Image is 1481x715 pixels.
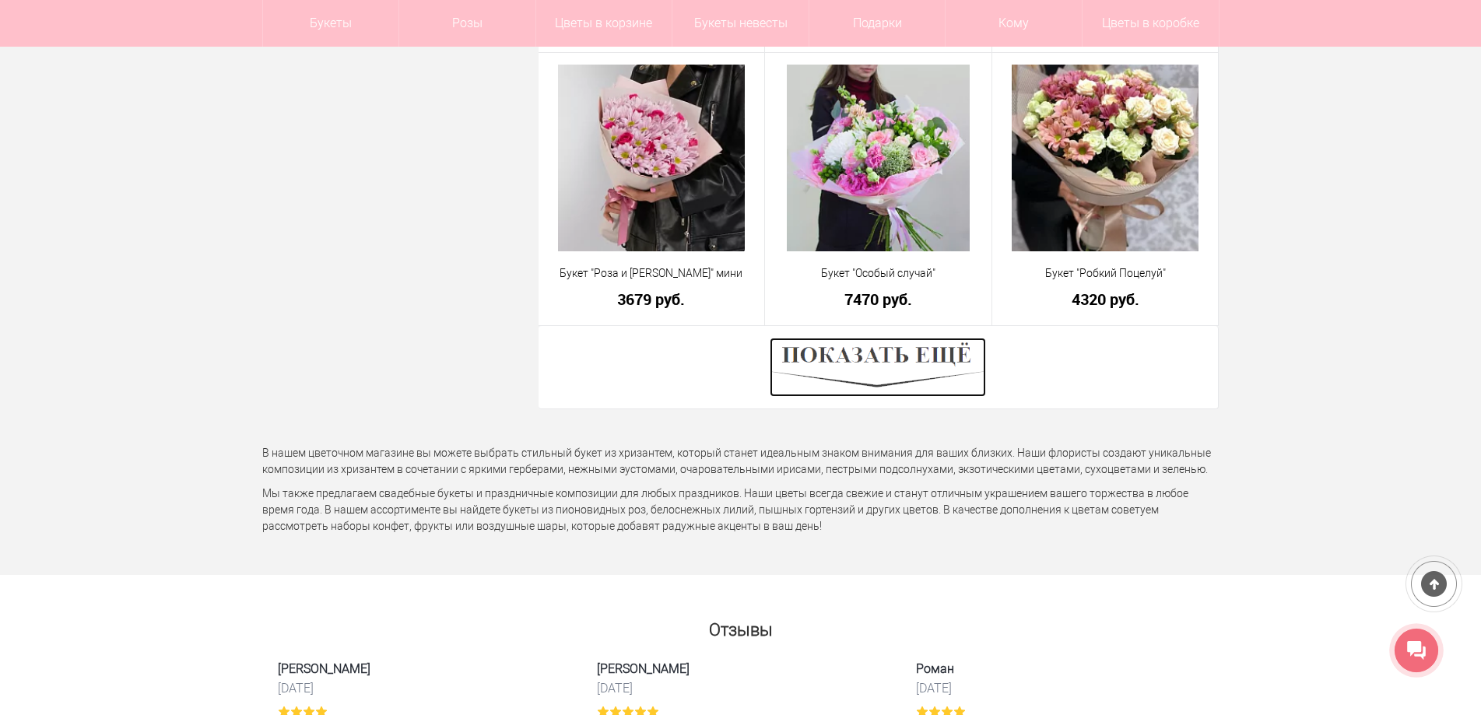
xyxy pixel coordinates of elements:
[787,65,970,251] img: Букет "Особый случай"
[770,360,986,373] a: Показать ещё
[262,485,1220,534] p: Мы также предлагаем свадебные букеты и праздничные композиции для любых праздников. Наши цветы вс...
[597,680,885,696] time: [DATE]
[775,265,981,282] a: Букет "Особый случай"
[1002,291,1209,307] a: 4320 руб.
[558,65,745,251] img: Букет "Роза и Хризантема" мини
[278,680,566,696] time: [DATE]
[770,338,986,397] img: Показать ещё
[775,291,981,307] a: 7470 руб.
[549,291,755,307] a: 3679 руб.
[278,660,566,678] span: [PERSON_NAME]
[262,613,1220,640] h2: Отзывы
[1002,265,1209,282] a: Букет "Робкий Поцелуй"
[916,680,1204,696] time: [DATE]
[916,660,1204,678] span: Роман
[549,265,755,282] a: Букет "Роза и [PERSON_NAME]" мини
[597,660,885,678] span: [PERSON_NAME]
[1012,65,1198,251] img: Букет "Робкий Поцелуй"
[262,445,1220,478] p: В нашем цветочном магазине вы можете выбрать стильный букет из хризантем, который станет идеальны...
